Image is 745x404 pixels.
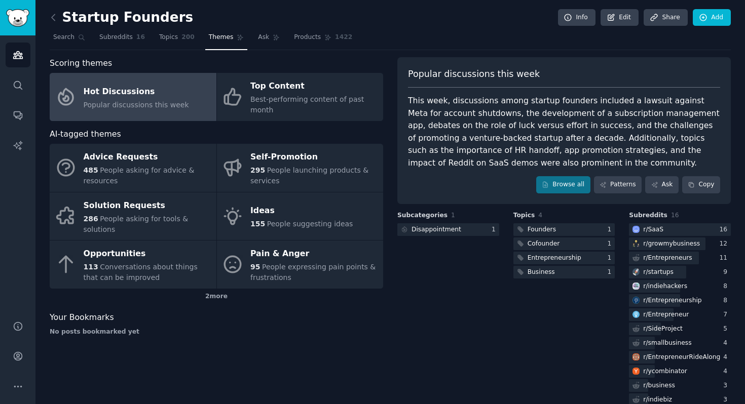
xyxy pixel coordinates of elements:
[645,176,679,193] a: Ask
[723,367,731,376] div: 4
[719,225,731,234] div: 16
[84,166,98,174] span: 485
[50,128,121,141] span: AI-tagged themes
[250,203,353,219] div: Ideas
[643,296,701,305] div: r/ Entrepreneurship
[50,57,112,70] span: Scoring themes
[693,9,731,26] a: Add
[294,33,321,42] span: Products
[629,322,731,335] a: r/SideProject5
[528,268,555,277] div: Business
[50,29,89,50] a: Search
[643,225,663,234] div: r/ SaaS
[629,266,731,278] a: startupsr/startups9
[558,9,595,26] a: Info
[643,325,683,334] div: r/ SideProject
[412,225,461,234] div: Disappointment
[632,297,640,304] img: Entrepreneurship
[84,246,211,262] div: Opportunities
[250,78,378,95] div: Top Content
[250,166,368,185] span: People launching products & services
[629,308,731,321] a: Entrepreneurr/Entrepreneur7
[719,239,731,249] div: 12
[719,254,731,263] div: 11
[632,368,640,375] img: ycombinator
[632,240,640,247] img: growmybusiness
[528,254,581,263] div: Entrepreneurship
[629,365,731,378] a: ycombinatorr/ycombinator4
[632,282,640,290] img: indiehackers
[513,266,615,278] a: Business1
[250,220,265,228] span: 155
[528,239,560,249] div: Cofounder
[629,237,731,250] a: growmybusinessr/growmybusiness12
[629,351,731,363] a: EntrepreneurRideAlongr/EntrepreneurRideAlong4
[629,294,731,307] a: Entrepreneurshipr/Entrepreneurship8
[513,223,615,236] a: Founders1
[594,176,642,193] a: Patterns
[632,268,640,275] img: startups
[643,268,674,277] div: r/ startups
[50,192,216,240] a: Solution Requests286People asking for tools & solutions
[84,215,98,223] span: 286
[84,215,189,233] span: People asking for tools & solutions
[205,29,248,50] a: Themes
[723,325,731,334] div: 5
[629,280,731,293] a: indiehackersr/indiehackers8
[50,289,383,305] div: 2 more
[217,73,384,121] a: Top ContentBest-performing content of past month
[217,192,384,240] a: Ideas155People suggesting ideas
[629,337,731,349] a: r/smallbusiness4
[250,263,376,281] span: People expressing pain points & frustrations
[250,263,260,271] span: 95
[84,263,98,271] span: 113
[258,33,269,42] span: Ask
[723,353,731,362] div: 4
[608,239,615,249] div: 1
[629,223,731,236] a: SaaSr/SaaS16
[643,353,720,362] div: r/ EntrepreneurRideAlong
[96,29,148,50] a: Subreddits16
[513,252,615,264] a: Entrepreneurship1
[643,367,687,376] div: r/ ycombinator
[181,33,195,42] span: 200
[723,268,731,277] div: 9
[643,239,700,249] div: r/ growmybusiness
[6,9,29,27] img: GummySearch logo
[723,339,731,348] div: 4
[723,282,731,291] div: 8
[250,166,265,174] span: 295
[608,268,615,277] div: 1
[629,252,731,264] a: r/Entrepreneurs11
[608,254,615,263] div: 1
[136,33,145,42] span: 16
[84,84,189,100] div: Hot Discussions
[159,33,178,42] span: Topics
[513,211,535,220] span: Topics
[601,9,639,26] a: Edit
[50,144,216,192] a: Advice Requests485People asking for advice & resources
[608,225,615,234] div: 1
[723,381,731,390] div: 3
[536,176,590,193] a: Browse all
[629,211,667,220] span: Subreddits
[643,339,691,348] div: r/ smallbusiness
[632,353,640,360] img: EntrepreneurRideAlong
[492,225,499,234] div: 1
[643,254,692,263] div: r/ Entrepreneurs
[643,310,689,319] div: r/ Entrepreneur
[513,237,615,250] a: Cofounder1
[682,176,720,193] button: Copy
[723,310,731,319] div: 7
[397,211,448,220] span: Subcategories
[50,73,216,121] a: Hot DiscussionsPopular discussions this week
[538,212,542,219] span: 4
[53,33,74,42] span: Search
[397,223,499,236] a: Disappointment1
[629,379,731,392] a: r/business3
[408,95,720,169] div: This week, discussions among startup founders included a lawsuit against Meta for account shutdow...
[217,240,384,289] a: Pain & Anger95People expressing pain points & frustrations
[643,282,687,291] div: r/ indiehackers
[209,33,234,42] span: Themes
[643,381,675,390] div: r/ business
